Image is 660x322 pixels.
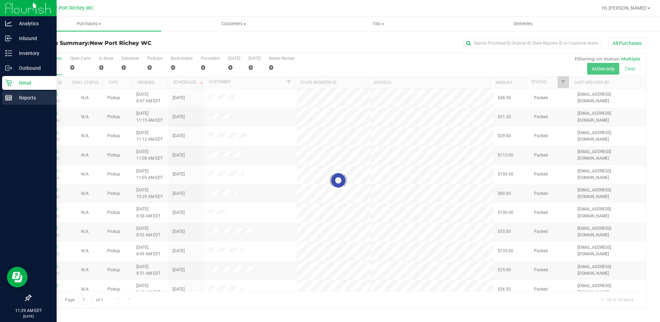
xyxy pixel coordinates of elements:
input: Search Purchase ID, Original ID, State Registry ID or Customer Name... [463,38,601,48]
p: 11:29 AM EDT [3,307,54,314]
span: Customers [162,21,305,27]
inline-svg: Reports [5,94,12,101]
a: Customers [161,17,306,31]
p: [DATE] [3,314,54,319]
p: Analytics [12,19,54,28]
a: Purchases [17,17,161,31]
span: Deliveries [504,21,542,27]
p: Inbound [12,34,54,42]
inline-svg: Outbound [5,65,12,72]
span: Hi, [PERSON_NAME]! [602,5,647,11]
p: Retail [12,79,54,87]
p: Inventory [12,49,54,57]
inline-svg: Inbound [5,35,12,42]
span: Purchases [17,21,161,27]
p: Reports [12,94,54,102]
h3: Purchase Summary: [30,40,236,46]
span: Tills [307,21,450,27]
p: Outbound [12,64,54,72]
a: Tills [306,17,451,31]
inline-svg: Inventory [5,50,12,57]
inline-svg: Retail [5,79,12,86]
inline-svg: Analytics [5,20,12,27]
span: New Port Richey WC [47,5,94,11]
button: All Purchases [608,37,646,49]
span: New Port Richey WC [90,40,152,46]
a: Deliveries [451,17,595,31]
iframe: Resource center [7,267,28,287]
